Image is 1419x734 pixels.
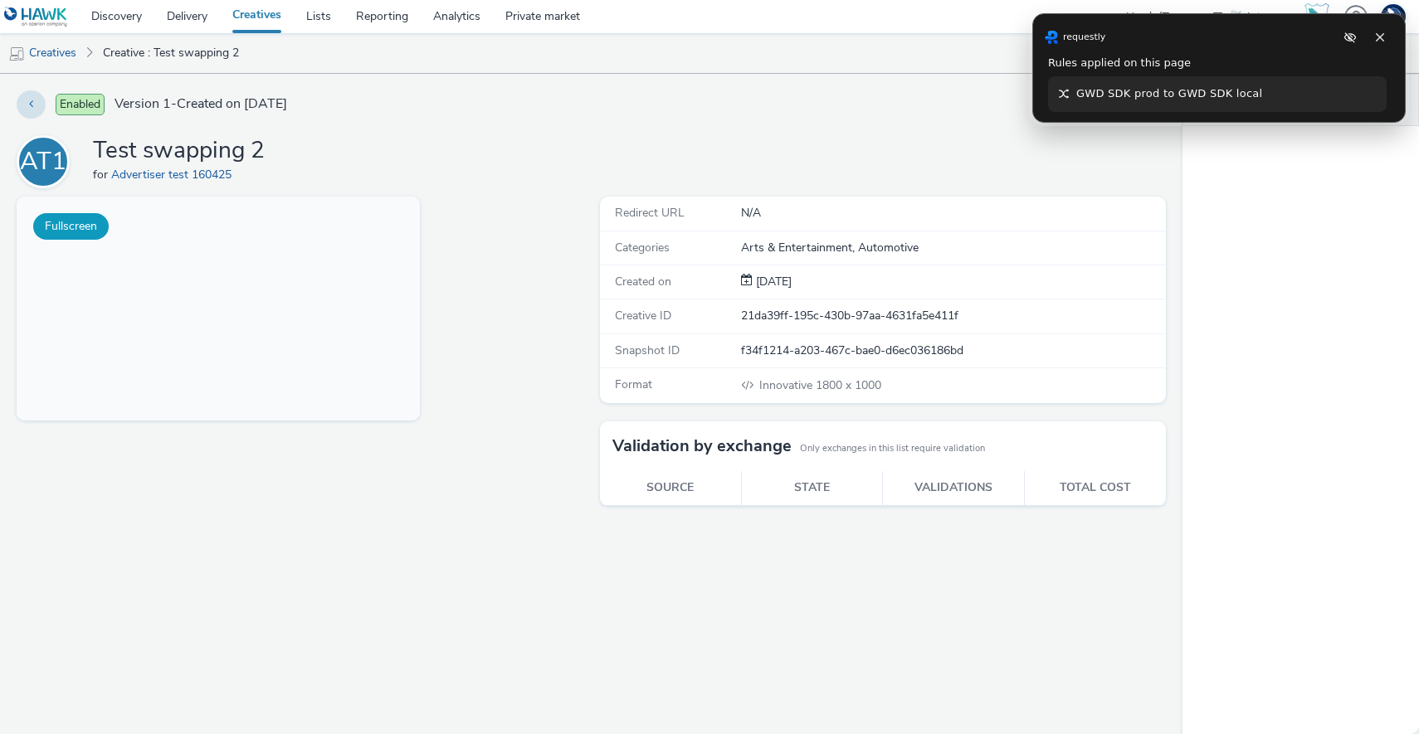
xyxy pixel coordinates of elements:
[600,471,742,505] th: Source
[56,94,105,115] span: Enabled
[741,343,1164,359] div: f34f1214-a203-467c-bae0-d6ec036186bd
[111,167,238,182] a: Advertiser test 160425
[615,274,671,289] span: Created on
[759,377,816,393] span: Innovative
[1304,3,1336,30] a: Hawk Academy
[1381,4,1406,29] img: Support Hawk
[741,308,1164,324] div: 21da39ff-195c-430b-97aa-4631fa5e411f
[615,308,671,323] span: Creative ID
[615,205,685,221] span: Redirect URL
[20,139,66,185] div: AT1
[753,274,792,289] span: [DATE]
[1304,3,1329,30] img: Hawk Academy
[33,213,109,240] button: Fullscreen
[741,471,883,505] th: State
[758,377,881,393] span: 1800 x 1000
[17,153,76,169] a: AT1
[800,442,985,455] small: Only exchanges in this list require validation
[93,135,265,167] h1: Test swapping 2
[741,205,761,221] span: N/A
[753,274,792,290] div: Creation 28 August 2025, 11:44
[115,95,287,114] span: Version 1 - Created on [DATE]
[741,240,1164,256] div: Arts & Entertainment, Automotive
[883,471,1025,505] th: Validations
[95,33,247,73] a: Creative : Test swapping 2
[4,7,68,27] img: undefined Logo
[8,46,25,62] img: mobile
[615,240,670,255] span: Categories
[615,343,680,358] span: Snapshot ID
[93,167,111,182] span: for
[1024,471,1166,505] th: Total cost
[615,377,652,392] span: Format
[612,434,792,459] h3: Validation by exchange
